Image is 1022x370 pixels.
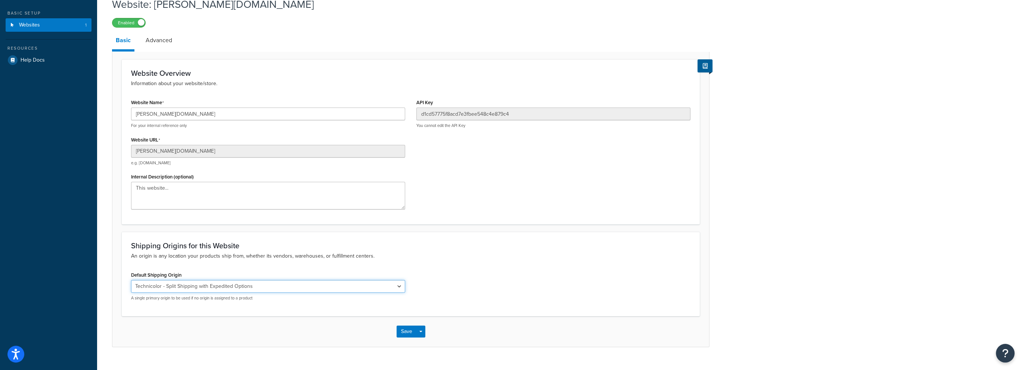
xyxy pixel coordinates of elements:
label: Internal Description (optional) [131,174,194,180]
input: XDL713J089NBV22 [416,108,690,120]
a: Basic [112,31,134,52]
p: For your internal reference only [131,123,405,128]
label: Default Shipping Origin [131,272,181,278]
label: Enabled [112,18,145,27]
h3: Website Overview [131,69,690,77]
textarea: This website... [131,182,405,209]
a: Help Docs [6,53,91,67]
label: API Key [416,100,433,105]
button: Show Help Docs [698,59,712,72]
label: Website URL [131,137,160,143]
div: Resources [6,45,91,52]
button: Open Resource Center [996,344,1015,363]
a: Websites1 [6,18,91,32]
p: You cannot edit the API Key [416,123,690,128]
li: Websites [6,18,91,32]
a: Advanced [142,31,176,49]
h3: Shipping Origins for this Website [131,242,690,250]
p: Information about your website/store. [131,80,690,88]
span: Help Docs [21,57,45,63]
label: Website Name [131,100,164,106]
span: Websites [19,22,40,28]
span: 1 [85,22,87,28]
button: Save [397,326,417,338]
div: Basic Setup [6,10,91,16]
p: A single primary origin to be used if no origin is assigned to a product [131,295,405,301]
p: e.g. [DOMAIN_NAME] [131,160,405,166]
p: An origin is any location your products ship from, whether its vendors, warehouses, or fulfillmen... [131,252,690,260]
